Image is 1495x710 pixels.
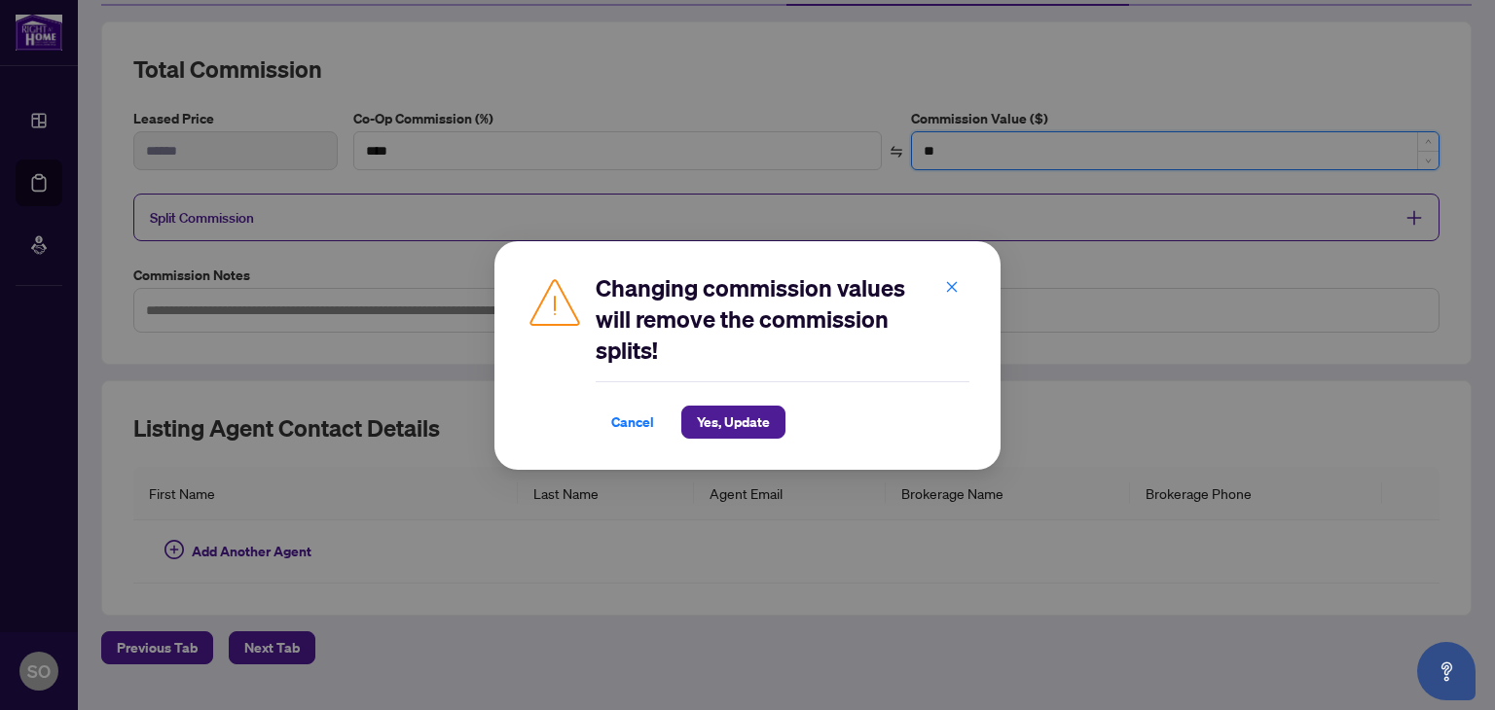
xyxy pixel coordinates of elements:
[697,407,770,438] span: Yes, Update
[1417,642,1476,700] button: Open asap
[596,272,969,366] h2: Changing commission values will remove the commission splits!
[596,406,670,439] button: Cancel
[611,407,654,438] span: Cancel
[526,272,584,331] img: Caution Icon
[945,279,959,293] span: close
[681,406,785,439] button: Yes, Update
